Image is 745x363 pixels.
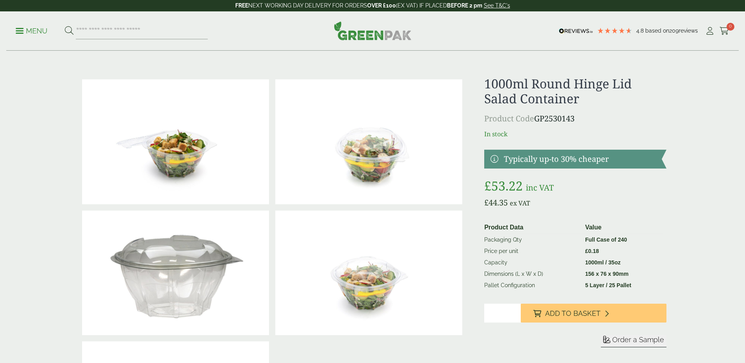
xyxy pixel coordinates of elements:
[727,23,734,31] span: 0
[484,76,666,106] h1: 1000ml Round Hinge Lid Salad Container
[82,211,269,335] img: 1000ml Round Hinge Lid Salad Container 0
[447,2,482,9] strong: BEFORE 2 pm
[669,27,679,34] span: 209
[235,2,248,9] strong: FREE
[719,27,729,35] i: Cart
[484,177,491,194] span: £
[484,197,489,208] span: £
[484,197,508,208] bdi: 44.35
[521,304,666,323] button: Add to Basket
[334,21,412,40] img: GreenPak Supplies
[585,259,621,266] strong: 1000ml / 35oz
[612,335,664,344] span: Order a Sample
[484,113,666,125] p: GP2530143
[585,271,629,277] strong: 156 x 76 x 90mm
[484,113,534,124] span: Product Code
[484,129,666,139] p: In stock
[719,25,729,37] a: 0
[679,27,698,34] span: reviews
[481,280,582,291] td: Pallet Configuration
[582,221,663,234] th: Value
[545,309,600,318] span: Add to Basket
[82,79,269,204] img: 1000ml Round Hinged Salad Container Open (Large)
[636,27,645,34] span: 4.8
[559,28,593,34] img: REVIEWS.io
[585,248,588,254] span: £
[597,27,632,34] div: 4.78 Stars
[645,27,669,34] span: Based on
[601,335,666,347] button: Order a Sample
[275,79,462,204] img: 1000ml Round Hinged Salad Container Closed V2 (Large)
[484,177,523,194] bdi: 53.22
[367,2,396,9] strong: OVER £100
[481,268,582,280] td: Dimensions (L x W x D)
[510,199,530,207] span: ex VAT
[484,2,510,9] a: See T&C's
[275,211,462,335] img: 1000ml Round Hinged Salad Container Closed (Large)
[705,27,715,35] i: My Account
[526,182,554,193] span: inc VAT
[16,26,48,34] a: Menu
[585,248,599,254] bdi: 0.18
[481,257,582,268] td: Capacity
[481,246,582,257] td: Price per unit
[585,236,627,243] strong: Full Case of 240
[585,282,632,288] strong: 5 Layer / 25 Pallet
[16,26,48,36] p: Menu
[481,221,582,234] th: Product Data
[481,234,582,246] td: Packaging Qty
